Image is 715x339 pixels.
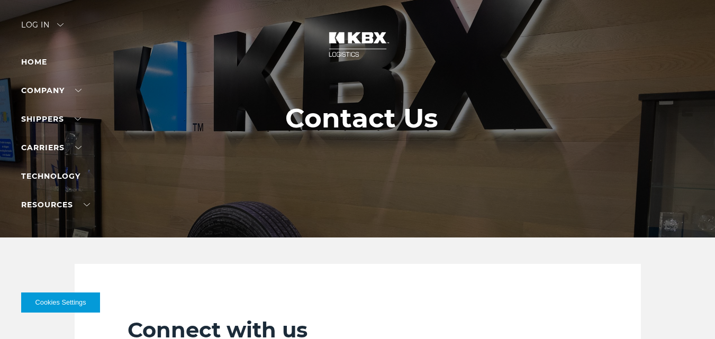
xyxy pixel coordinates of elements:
[21,86,82,95] a: Company
[21,21,64,36] div: Log in
[318,21,397,68] img: kbx logo
[21,171,80,181] a: Technology
[57,23,64,26] img: arrow
[21,57,47,67] a: Home
[285,103,438,134] h1: Contact Us
[21,292,100,313] button: Cookies Settings
[21,114,81,124] a: SHIPPERS
[21,143,82,152] a: Carriers
[21,200,90,209] a: RESOURCES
